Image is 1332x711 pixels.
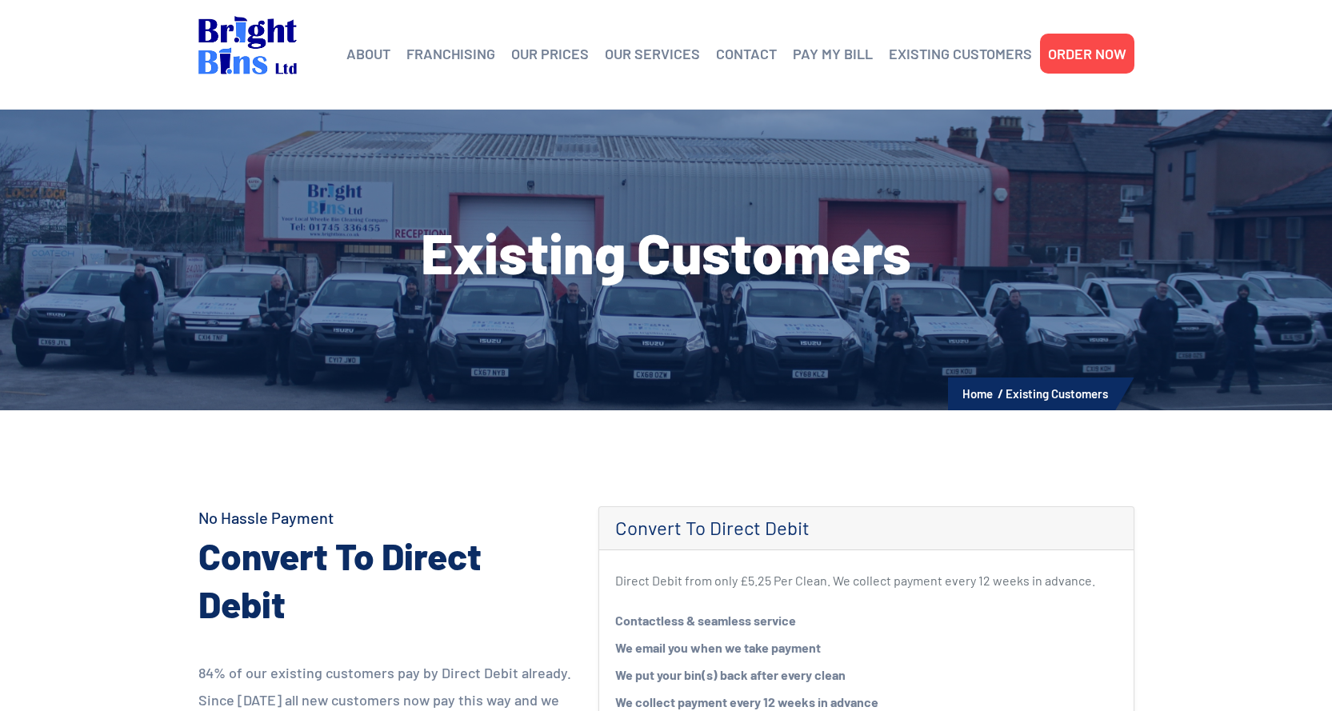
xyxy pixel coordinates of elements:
[1006,383,1108,404] li: Existing Customers
[615,517,1118,540] h4: Convert To Direct Debit
[615,634,1118,661] li: We email you when we take payment
[962,386,993,401] a: Home
[406,42,495,66] a: FRANCHISING
[615,607,1118,634] li: Contactless & seamless service
[198,532,574,628] h2: Convert To Direct Debit
[615,661,1118,689] li: We put your bin(s) back after every clean
[889,42,1032,66] a: EXISTING CUSTOMERS
[198,224,1134,280] h1: Existing Customers
[346,42,390,66] a: ABOUT
[793,42,873,66] a: PAY MY BILL
[605,42,700,66] a: OUR SERVICES
[615,573,1095,588] small: Direct Debit from only £5.25 Per Clean. We collect payment every 12 weeks in advance.
[198,506,574,529] h4: No Hassle Payment
[511,42,589,66] a: OUR PRICES
[716,42,777,66] a: CONTACT
[1048,42,1126,66] a: ORDER NOW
